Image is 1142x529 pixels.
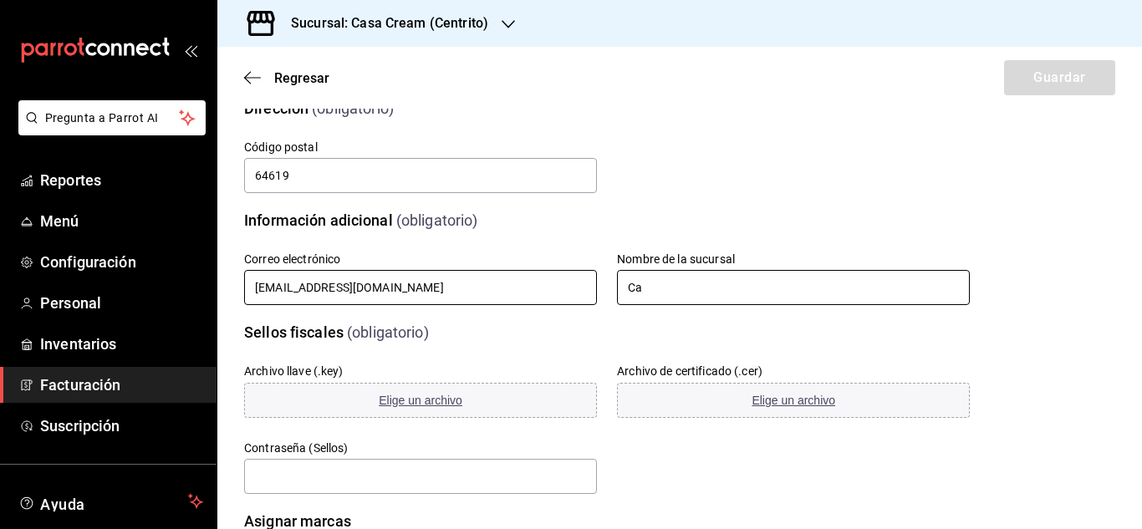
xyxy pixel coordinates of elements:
[244,383,597,418] button: Elige un archivo
[244,158,597,193] input: Obligatorio
[40,415,203,437] span: Suscripción
[244,70,329,86] button: Regresar
[244,209,393,231] div: Información adicional
[40,374,203,396] span: Facturación
[752,394,835,407] span: Elige un archivo
[40,210,203,232] span: Menú
[12,121,206,139] a: Pregunta a Parrot AI
[379,394,462,407] span: Elige un archivo
[40,292,203,314] span: Personal
[396,209,478,231] div: (obligatorio)
[244,321,344,343] div: Sellos fiscales
[40,169,203,191] span: Reportes
[278,13,488,33] h3: Sucursal: Casa Cream (Centrito)
[244,253,597,265] label: Correo electrónico
[274,70,329,86] span: Regresar
[347,321,429,343] div: (obligatorio)
[18,100,206,135] button: Pregunta a Parrot AI
[40,251,203,273] span: Configuración
[617,365,762,377] label: Archivo de certificado (.cer)
[617,253,970,265] label: Nombre de la sucursal
[45,109,180,127] span: Pregunta a Parrot AI
[617,383,970,418] button: Elige un archivo
[184,43,197,57] button: open_drawer_menu
[244,141,597,153] label: Código postal
[244,442,597,454] label: Contraseña (Sellos)
[244,365,344,377] label: Archivo llave (.key)
[40,491,181,511] span: Ayuda
[40,333,203,355] span: Inventarios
